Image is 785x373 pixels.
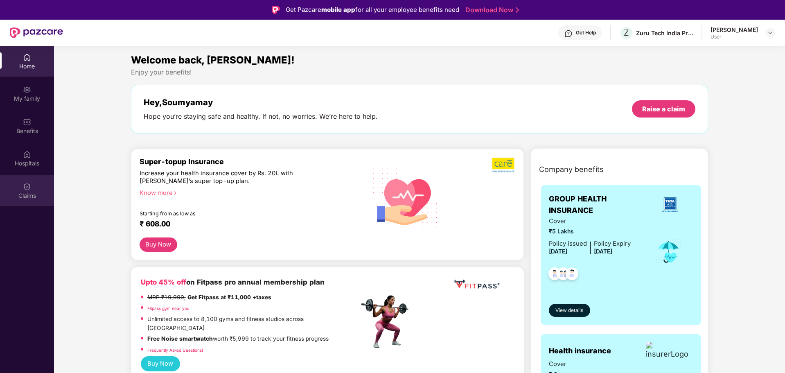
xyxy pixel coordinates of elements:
[359,293,416,350] img: fpp.png
[321,6,355,14] strong: mobile app
[549,304,590,317] button: View details
[549,217,631,226] span: Cover
[144,112,378,121] div: Hope you’re staying safe and healthy. If not, no worries. We’re here to help.
[131,54,295,66] span: Welcome back, [PERSON_NAME]!
[465,6,517,14] a: Download Now
[553,265,573,285] img: svg+xml;base64,PHN2ZyB4bWxucz0iaHR0cDovL3d3dy53My5vcmcvMjAwMC9zdmciIHdpZHRoPSI0OC45MTUiIGhlaWdodD...
[659,194,681,216] img: insurerLogo
[655,238,682,265] img: icon
[140,210,324,216] div: Starting from as low as
[594,248,612,255] span: [DATE]
[140,237,177,252] button: Buy Now
[147,335,213,342] strong: Free Noise smartwatch
[549,248,567,255] span: [DATE]
[539,164,604,175] span: Company benefits
[555,307,583,314] span: View details
[516,6,519,14] img: Stroke
[140,170,323,185] div: Increase your health insurance cover by Rs. 20L with [PERSON_NAME]’s super top-up plan.
[141,278,325,286] b: on Fitpass pro annual membership plan
[642,104,685,113] div: Raise a claim
[366,158,444,237] img: svg+xml;base64,PHN2ZyB4bWxucz0iaHR0cDovL3d3dy53My5vcmcvMjAwMC9zdmciIHhtbG5zOnhsaW5rPSJodHRwOi8vd3...
[549,359,631,369] span: Cover
[23,150,31,158] img: svg+xml;base64,PHN2ZyBpZD0iSG9zcGl0YWxzIiB4bWxucz0iaHR0cDovL3d3dy53My5vcmcvMjAwMC9zdmciIHdpZHRoPS...
[23,86,31,94] img: svg+xml;base64,PHN2ZyB3aWR0aD0iMjAiIGhlaWdodD0iMjAiIHZpZXdCb3g9IjAgMCAyMCAyMCIgZmlsbD0ibm9uZSIgeG...
[562,265,582,285] img: svg+xml;base64,PHN2ZyB4bWxucz0iaHR0cDovL3d3dy53My5vcmcvMjAwMC9zdmciIHdpZHRoPSI0OC45NDMiIGhlaWdodD...
[549,227,631,236] span: ₹5 Lakhs
[576,29,596,36] div: Get Help
[272,6,280,14] img: Logo
[286,5,459,15] div: Get Pazcare for all your employee benefits need
[141,356,180,371] button: Buy Now
[636,29,693,37] div: Zuru Tech India Private Limited
[767,29,774,36] img: svg+xml;base64,PHN2ZyBpZD0iRHJvcGRvd24tMzJ4MzIiIHhtbG5zPSJodHRwOi8vd3d3LnczLm9yZy8yMDAwL3N2ZyIgd2...
[549,193,647,217] span: GROUP HEALTH INSURANCE
[140,157,359,166] div: Super-topup Insurance
[10,27,63,38] img: New Pazcare Logo
[147,315,359,332] p: Unlimited access to 8,100 gyms and fitness studios across [GEOGRAPHIC_DATA]
[711,34,758,40] div: User
[646,342,691,360] img: insurerLogo
[141,278,186,286] b: Upto 45% off
[23,53,31,61] img: svg+xml;base64,PHN2ZyBpZD0iSG9tZSIgeG1sbnM9Imh0dHA6Ly93d3cudzMub3JnLzIwMDAvc3ZnIiB3aWR0aD0iMjAiIG...
[711,26,758,34] div: [PERSON_NAME]
[173,191,177,195] span: right
[624,28,629,38] span: Z
[594,239,631,249] div: Policy Expiry
[549,345,611,357] span: Health insurance
[147,348,203,353] a: Frequently Asked Questions!
[564,29,573,38] img: svg+xml;base64,PHN2ZyBpZD0iSGVscC0zMngzMiIgeG1sbnM9Imh0dHA6Ly93d3cudzMub3JnLzIwMDAvc3ZnIiB3aWR0aD...
[131,68,708,77] div: Enjoy your benefits!
[147,306,189,311] a: Fitpass gym near you
[140,189,354,195] div: Know more
[549,239,587,249] div: Policy issued
[147,335,329,344] p: worth ₹5,999 to track your fitness progress
[187,294,271,301] strong: Get Fitpass at ₹11,000 +taxes
[23,183,31,191] img: svg+xml;base64,PHN2ZyBpZD0iQ2xhaW0iIHhtbG5zPSJodHRwOi8vd3d3LnczLm9yZy8yMDAwL3N2ZyIgd2lkdGg9IjIwIi...
[492,157,515,173] img: b5dec4f62d2307b9de63beb79f102df3.png
[140,219,351,229] div: ₹ 608.00
[545,265,565,285] img: svg+xml;base64,PHN2ZyB4bWxucz0iaHR0cDovL3d3dy53My5vcmcvMjAwMC9zdmciIHdpZHRoPSI0OC45NDMiIGhlaWdodD...
[452,277,501,292] img: fppp.png
[147,294,186,301] del: MRP ₹19,999,
[23,118,31,126] img: svg+xml;base64,PHN2ZyBpZD0iQmVuZWZpdHMiIHhtbG5zPSJodHRwOi8vd3d3LnczLm9yZy8yMDAwL3N2ZyIgd2lkdGg9Ij...
[144,97,378,107] div: Hey, Soumyamay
